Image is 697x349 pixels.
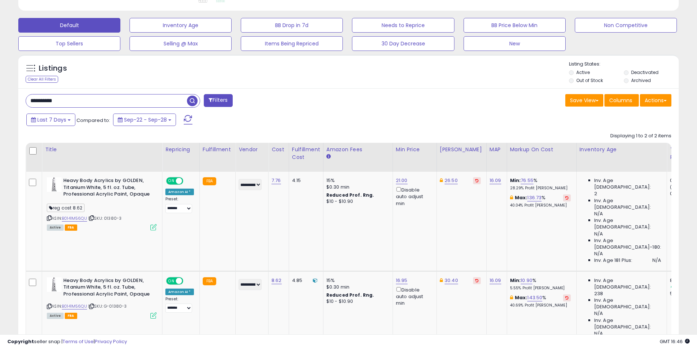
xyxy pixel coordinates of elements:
[47,277,61,292] img: 31Gkt2eat6L._SL40_.jpg
[507,143,576,172] th: The percentage added to the cost of goods (COGS) that forms the calculator for Min & Max prices.
[326,153,331,160] small: Amazon Fees.
[594,211,603,217] span: N/A
[652,257,661,264] span: N/A
[510,277,521,284] b: Min:
[396,146,434,153] div: Min Price
[510,177,571,191] div: %
[510,303,571,308] p: 40.69% Profit [PERSON_NAME]
[203,146,232,153] div: Fulfillment
[594,250,603,257] span: N/A
[182,178,194,184] span: OFF
[271,277,282,284] a: 8.62
[76,117,110,124] span: Compared to:
[594,290,603,297] span: 238
[326,298,387,305] div: $10 - $10.90
[594,177,661,190] span: Inv. Age [DEMOGRAPHIC_DATA]:
[326,292,374,298] b: Reduced Prof. Rng.
[65,224,77,231] span: FBA
[271,146,286,153] div: Cost
[510,294,571,308] div: %
[167,178,176,184] span: ON
[396,277,408,284] a: 16.95
[292,146,320,161] div: Fulfillment Cost
[631,69,659,75] label: Deactivated
[326,277,387,284] div: 15%
[510,203,571,208] p: 40.04% Profit [PERSON_NAME]
[515,194,528,201] b: Max:
[515,294,528,301] b: Max:
[326,284,387,290] div: $0.30 min
[165,146,196,153] div: Repricing
[594,231,603,237] span: N/A
[631,77,651,83] label: Archived
[130,18,232,33] button: Inventory Age
[352,36,454,51] button: 30 Day Decrease
[37,116,66,123] span: Last 7 Days
[165,297,194,313] div: Preset:
[445,177,458,184] a: 26.50
[165,289,194,295] div: Amazon AI *
[47,313,64,319] span: All listings currently available for purchase on Amazon
[396,186,431,207] div: Disable auto adjust min
[521,277,532,284] a: 10.90
[236,143,269,172] th: CSV column name: cust_attr_2_Vendor
[510,277,571,291] div: %
[326,146,390,153] div: Amazon Fees
[510,177,521,184] b: Min:
[464,36,566,51] button: New
[521,177,533,184] a: 76.55
[18,18,120,33] button: Default
[445,277,458,284] a: 30.40
[241,18,343,33] button: BB Drop in 7d
[241,36,343,51] button: Items Being Repriced
[47,204,85,212] span: reg cost 8.62
[47,177,157,230] div: ASIN:
[594,190,597,197] span: 2
[7,338,127,345] div: seller snap | |
[26,76,58,83] div: Clear All Filters
[594,330,603,337] span: N/A
[490,277,501,284] a: 16.09
[510,286,571,291] p: 5.55% Profit [PERSON_NAME]
[124,116,167,123] span: Sep-22 - Sep-28
[670,184,680,190] small: (0%)
[604,94,639,107] button: Columns
[326,184,387,190] div: $0.30 min
[440,146,483,153] div: [PERSON_NAME]
[47,177,61,192] img: 31Gkt2eat6L._SL40_.jpg
[594,277,661,290] span: Inv. Age [DEMOGRAPHIC_DATA]:
[569,61,679,68] p: Listing States:
[65,313,77,319] span: FBA
[640,94,671,107] button: Actions
[326,198,387,205] div: $10 - $10.90
[575,18,677,33] button: Non Competitive
[594,217,661,230] span: Inv. Age [DEMOGRAPHIC_DATA]:
[167,278,176,284] span: ON
[88,215,121,221] span: | SKU: 01380-3
[527,194,542,201] a: 136.73
[610,133,671,140] div: Displaying 1 to 2 of 2 items
[510,194,571,208] div: %
[490,146,504,153] div: MAP
[26,114,75,126] button: Last 7 Days
[594,237,661,250] span: Inv. Age [DEMOGRAPHIC_DATA]-180:
[203,177,216,185] small: FBA
[182,278,194,284] span: OFF
[130,36,232,51] button: Selling @ Max
[165,189,194,195] div: Amazon AI *
[63,277,152,300] b: Heavy Body Acrylics by GOLDEN, Titanium White, 5 fl. oz. Tube, Professional Acrylic Paint, Opaque
[396,286,431,307] div: Disable auto adjust min
[396,177,408,184] a: 21.00
[594,197,661,211] span: Inv. Age [DEMOGRAPHIC_DATA]:
[239,146,265,153] div: Vendor
[580,146,664,153] div: Inventory Age
[609,97,632,104] span: Columns
[594,257,633,264] span: Inv. Age 181 Plus:
[594,310,603,317] span: N/A
[352,18,454,33] button: Needs to Reprice
[18,36,120,51] button: Top Sellers
[464,18,566,33] button: BB Price Below Min
[326,177,387,184] div: 15%
[490,177,501,184] a: 16.09
[165,197,194,213] div: Preset:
